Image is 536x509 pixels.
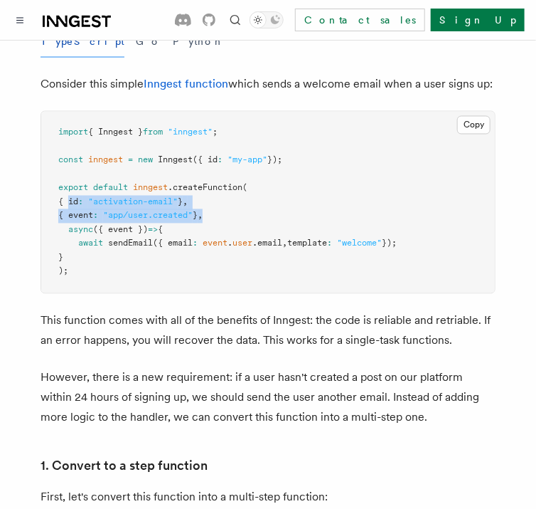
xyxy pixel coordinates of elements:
span: { [158,225,163,235]
span: event [203,238,227,248]
a: Contact sales [295,9,425,31]
span: . [227,238,232,248]
span: "welcome" [337,238,382,248]
span: => [148,225,158,235]
span: : [327,238,332,248]
span: "inngest" [168,127,213,137]
span: , [198,211,203,221]
span: { event [58,211,93,221]
span: { id [58,197,78,207]
span: default [93,183,128,193]
span: = [128,155,133,165]
a: 1. Convert to a step function [41,456,208,476]
span: } [58,253,63,263]
span: }); [382,238,397,248]
span: ( [242,183,247,193]
button: TypeScript [41,26,124,58]
span: : [218,155,223,165]
span: sendEmail [108,238,153,248]
span: ({ id [193,155,218,165]
span: new [138,155,153,165]
span: "my-app" [227,155,267,165]
button: Go [136,26,161,58]
span: "app/user.created" [103,211,193,221]
span: await [78,238,103,248]
span: async [68,225,93,235]
span: import [58,127,88,137]
span: : [193,238,198,248]
span: .email [252,238,282,248]
span: const [58,155,83,165]
span: , [282,238,287,248]
span: Inngest [158,155,193,165]
span: ({ email [153,238,193,248]
span: .createFunction [168,183,242,193]
span: : [93,211,98,221]
span: { Inngest } [88,127,143,137]
p: However, there is a new requirement: if a user hasn't created a post on our platform within 24 ho... [41,368,495,428]
span: ); [58,266,68,276]
span: inngest [133,183,168,193]
span: ({ event }) [93,225,148,235]
p: This function comes with all of the benefits of Inngest: the code is reliable and retriable. If a... [41,311,495,351]
button: Find something... [227,11,244,28]
a: Sign Up [431,9,525,31]
span: , [183,197,188,207]
span: from [143,127,163,137]
span: user [232,238,252,248]
span: } [193,211,198,221]
span: }); [267,155,282,165]
span: export [58,183,88,193]
a: Inngest function [144,77,228,90]
button: Toggle navigation [11,11,28,28]
span: template [287,238,327,248]
span: } [178,197,183,207]
span: ; [213,127,218,137]
button: Toggle dark mode [250,11,284,28]
button: Python [173,26,225,58]
button: Copy [457,116,491,135]
span: "activation-email" [88,197,178,207]
span: : [78,197,83,207]
p: Consider this simple which sends a welcome email when a user signs up: [41,74,495,94]
p: First, let's convert this function into a multi-step function: [41,488,495,508]
span: inngest [88,155,123,165]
